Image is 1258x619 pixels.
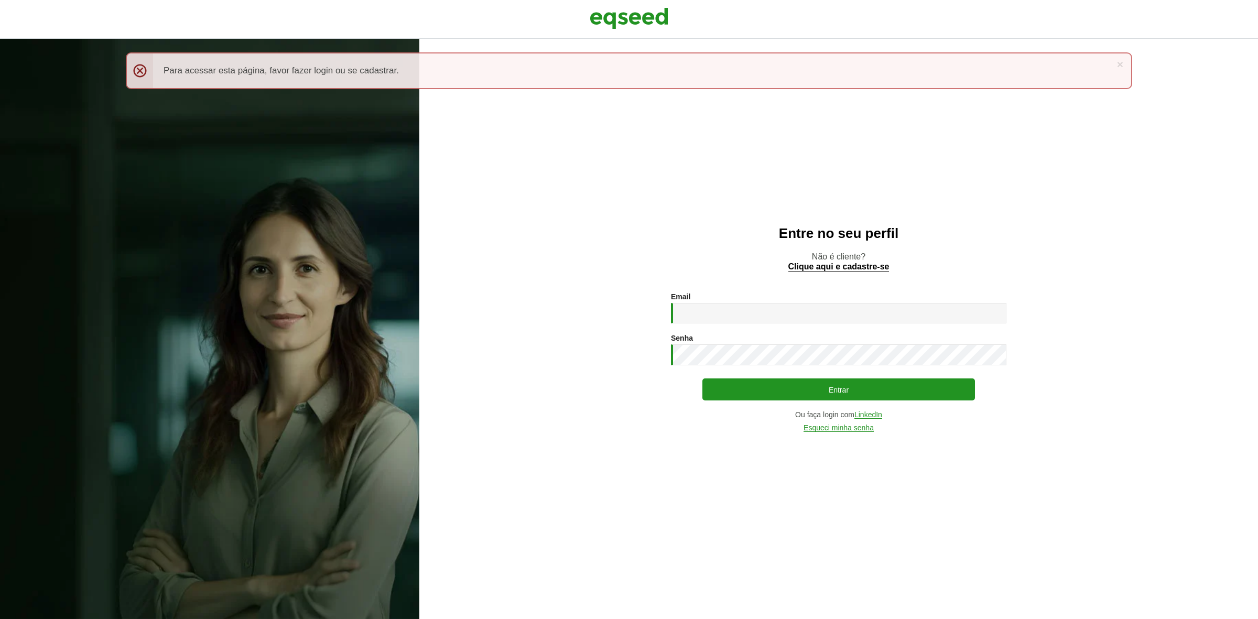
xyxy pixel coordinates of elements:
a: × [1117,59,1123,70]
img: EqSeed Logo [590,5,668,31]
div: Para acessar esta página, favor fazer login ou se cadastrar. [126,52,1132,89]
button: Entrar [702,378,975,400]
p: Não é cliente? [440,252,1237,272]
a: Esqueci minha senha [804,424,874,432]
h2: Entre no seu perfil [440,226,1237,241]
label: Email [671,293,690,300]
a: LinkedIn [854,411,882,419]
label: Senha [671,334,693,342]
div: Ou faça login com [671,411,1006,419]
a: Clique aqui e cadastre-se [788,263,890,272]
